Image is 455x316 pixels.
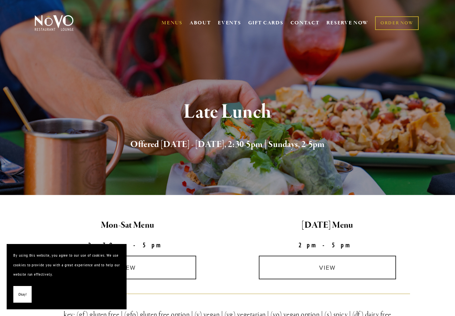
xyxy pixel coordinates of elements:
[45,101,410,123] h1: Late Lunch
[13,251,120,279] p: By using this website, you agree to our use of cookies. We use cookies to provide you with a grea...
[88,241,167,249] strong: 2:30pm-5pm
[162,20,183,26] a: MENUS
[298,241,356,249] strong: 2pm-5pm
[259,256,396,279] a: view
[7,244,127,309] section: Cookie banner
[233,218,422,232] h2: [DATE] Menu
[59,256,196,279] a: view
[33,218,222,232] h2: Mon-Sat Menu
[326,17,368,29] a: RESERVE NOW
[13,286,32,303] button: Okay!
[290,17,320,29] a: CONTACT
[33,15,75,31] img: Novo Restaurant &amp; Lounge
[375,16,419,30] a: ORDER NOW
[45,138,410,152] h2: Offered [DATE] - [DATE], 2:30-5pm | Sundays, 2-5pm
[218,20,241,26] a: EVENTS
[190,20,211,26] a: ABOUT
[248,17,283,29] a: GIFT CARDS
[18,290,27,299] span: Okay!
